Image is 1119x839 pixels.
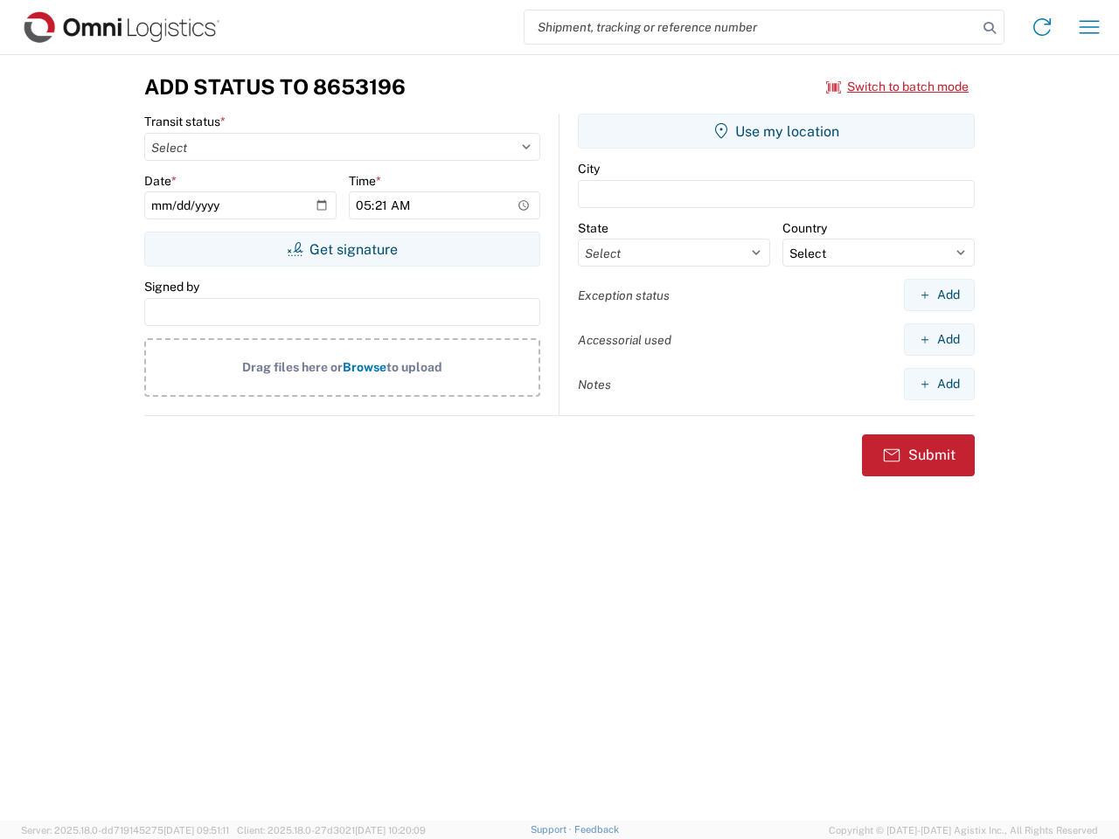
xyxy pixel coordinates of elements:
[144,279,199,295] label: Signed by
[144,173,177,189] label: Date
[163,825,229,836] span: [DATE] 09:51:11
[21,825,229,836] span: Server: 2025.18.0-dd719145275
[904,368,975,400] button: Add
[782,220,827,236] label: Country
[578,288,670,303] label: Exception status
[343,360,386,374] span: Browse
[578,332,671,348] label: Accessorial used
[237,825,426,836] span: Client: 2025.18.0-27d3021
[829,822,1098,838] span: Copyright © [DATE]-[DATE] Agistix Inc., All Rights Reserved
[578,220,608,236] label: State
[578,161,600,177] label: City
[349,173,381,189] label: Time
[574,824,619,835] a: Feedback
[826,73,969,101] button: Switch to batch mode
[525,10,977,44] input: Shipment, tracking or reference number
[144,232,540,267] button: Get signature
[904,279,975,311] button: Add
[904,323,975,356] button: Add
[578,377,611,392] label: Notes
[531,824,574,835] a: Support
[144,114,226,129] label: Transit status
[578,114,975,149] button: Use my location
[242,360,343,374] span: Drag files here or
[355,825,426,836] span: [DATE] 10:20:09
[386,360,442,374] span: to upload
[144,74,406,100] h3: Add Status to 8653196
[862,434,975,476] button: Submit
